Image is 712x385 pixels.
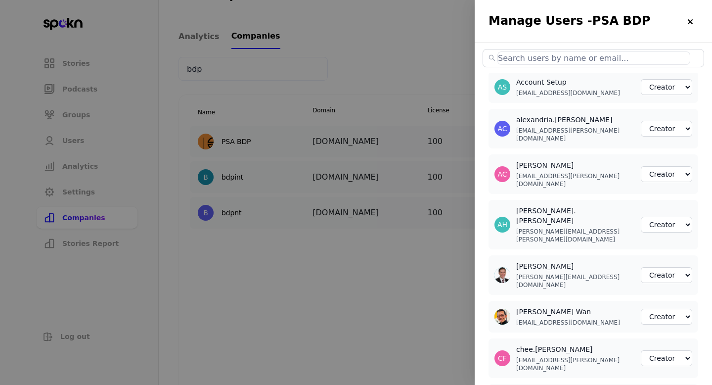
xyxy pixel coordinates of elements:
p: [EMAIL_ADDRESS][DOMAIN_NAME] [516,319,620,327]
p: [EMAIL_ADDRESS][PERSON_NAME][DOMAIN_NAME] [516,127,633,143]
p: [EMAIL_ADDRESS][PERSON_NAME][DOMAIN_NAME] [516,356,633,372]
p: [PERSON_NAME][EMAIL_ADDRESS][DOMAIN_NAME] [516,273,633,289]
p: [EMAIL_ADDRESS][PERSON_NAME][DOMAIN_NAME] [516,172,633,188]
h3: chee.[PERSON_NAME] [516,344,633,354]
div: AC [497,124,507,134]
div: AC [497,169,507,179]
div: AH [497,220,507,230]
img: user-1733452912143-770399.jpg [494,309,510,325]
img: close [686,18,694,26]
p: [EMAIL_ADDRESS][DOMAIN_NAME] [516,89,620,97]
div: CF [498,353,507,363]
img: user-1734456762246-510826.jpg [494,267,510,283]
h3: [PERSON_NAME] [516,261,633,271]
span: search [489,54,495,61]
h3: [PERSON_NAME] Wan [516,307,620,317]
p: [PERSON_NAME][EMAIL_ADDRESS][PERSON_NAME][DOMAIN_NAME] [516,228,633,243]
h3: Account Setup [516,77,620,87]
h3: [PERSON_NAME] [516,160,633,170]
h3: alexandria.[PERSON_NAME] [516,115,633,125]
h3: [PERSON_NAME].[PERSON_NAME] [516,206,633,226]
input: Search users by name or email... [497,51,690,65]
div: AS [498,82,507,92]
